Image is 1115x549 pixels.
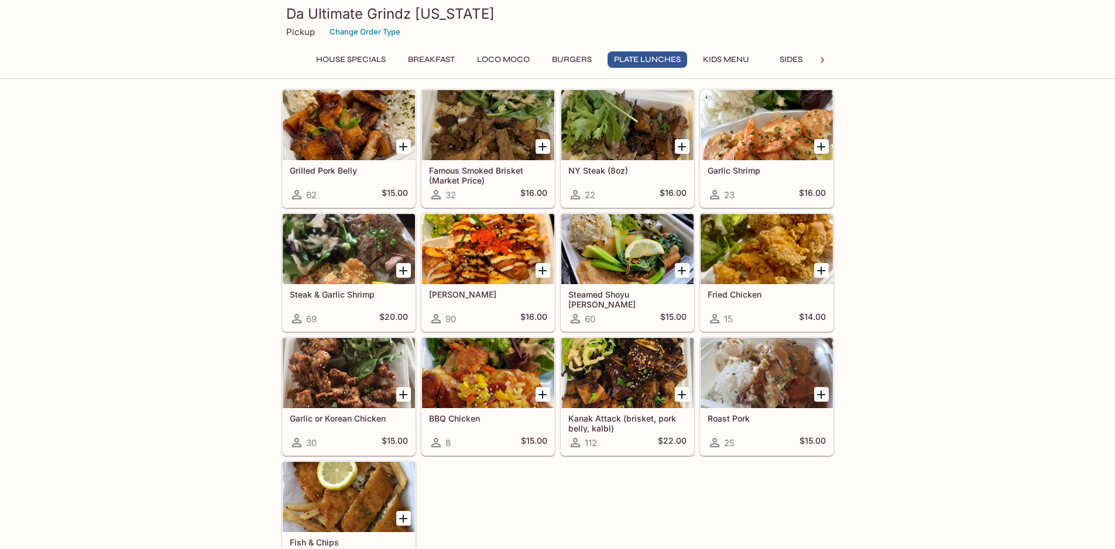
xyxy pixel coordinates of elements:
div: NY Steak (8oz) [561,90,694,160]
button: Add BBQ Chicken [536,387,550,402]
button: Plate Lunches [608,51,687,68]
div: Kanak Attack (brisket, pork belly, kalbi) [561,338,694,408]
a: Roast Pork25$15.00 [700,337,833,455]
button: Add Garlic Shrimp [814,139,829,154]
a: Steamed Shoyu [PERSON_NAME]60$15.00 [561,213,694,332]
div: Steak & Garlic Shrimp [283,214,415,284]
h3: Da Ultimate Grindz [US_STATE] [286,5,829,23]
button: Sides [765,51,818,68]
h5: Steamed Shoyu [PERSON_NAME] [568,289,687,309]
h5: $16.00 [799,188,826,202]
span: 90 [445,313,456,324]
h5: Fried Chicken [708,289,826,299]
span: 32 [445,189,456,201]
div: Garlic or Korean Chicken [283,338,415,408]
div: Fried Chicken [701,214,833,284]
div: Ahi Katsu [422,214,554,284]
h5: [PERSON_NAME] [429,289,547,299]
div: BBQ Chicken [422,338,554,408]
a: [PERSON_NAME]90$16.00 [421,213,555,332]
a: Grilled Pork Belly62$15.00 [282,89,416,208]
button: Add Garlic or Korean Chicken [396,387,411,402]
button: Add Steak & Garlic Shrimp [396,263,411,278]
a: Garlic Shrimp23$16.00 [700,89,833,208]
h5: Steak & Garlic Shrimp [290,289,408,299]
button: Add Grilled Pork Belly [396,139,411,154]
button: Breakfast [402,51,461,68]
h5: Garlic Shrimp [708,165,826,175]
h5: $20.00 [379,312,408,326]
h5: $14.00 [799,312,826,326]
p: Pickup [286,26,315,37]
span: 8 [445,437,451,448]
h5: $15.00 [800,436,826,450]
a: Fried Chicken15$14.00 [700,213,833,332]
h5: NY Steak (8oz) [568,165,687,175]
button: Add Kanak Attack (brisket, pork belly, kalbi) [675,387,689,402]
button: Add NY Steak (8oz) [675,139,689,154]
button: Kids Menu [697,51,756,68]
h5: $16.00 [520,312,547,326]
button: Add Steamed Shoyu Ginger Fish [675,263,689,278]
div: Garlic Shrimp [701,90,833,160]
div: Grilled Pork Belly [283,90,415,160]
button: Add Famous Smoked Brisket (Market Price) [536,139,550,154]
button: Burgers [546,51,598,68]
h5: $16.00 [520,188,547,202]
a: Garlic or Korean Chicken30$15.00 [282,337,416,455]
span: 22 [585,189,595,201]
h5: $22.00 [658,436,687,450]
h5: $15.00 [521,436,547,450]
button: Add Fried Chicken [814,263,829,278]
h5: $15.00 [382,436,408,450]
h5: $16.00 [660,188,687,202]
a: Kanak Attack (brisket, pork belly, kalbi)112$22.00 [561,337,694,455]
h5: $15.00 [660,312,687,326]
span: 23 [724,189,735,201]
a: Famous Smoked Brisket (Market Price)32$16.00 [421,89,555,208]
button: Add Ahi Katsu [536,263,550,278]
a: BBQ Chicken8$15.00 [421,337,555,455]
button: Loco Moco [471,51,536,68]
div: Roast Pork [701,338,833,408]
span: 15 [724,313,733,324]
button: Add Roast Pork [814,387,829,402]
button: House Specials [310,51,392,68]
h5: Grilled Pork Belly [290,165,408,175]
span: 60 [585,313,595,324]
h5: Fish & Chips [290,537,408,547]
span: 69 [306,313,317,324]
h5: Garlic or Korean Chicken [290,413,408,423]
button: Add Fish & Chips [396,511,411,526]
h5: Kanak Attack (brisket, pork belly, kalbi) [568,413,687,433]
span: 25 [724,437,735,448]
div: Famous Smoked Brisket (Market Price) [422,90,554,160]
a: Steak & Garlic Shrimp69$20.00 [282,213,416,332]
div: Steamed Shoyu Ginger Fish [561,214,694,284]
h5: Roast Pork [708,413,826,423]
h5: Famous Smoked Brisket (Market Price) [429,165,547,185]
span: 30 [306,437,317,448]
h5: $15.00 [382,188,408,202]
div: Fish & Chips [283,462,415,532]
button: Change Order Type [324,23,406,41]
h5: BBQ Chicken [429,413,547,423]
span: 62 [306,189,317,201]
a: NY Steak (8oz)22$16.00 [561,89,694,208]
span: 112 [585,437,597,448]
